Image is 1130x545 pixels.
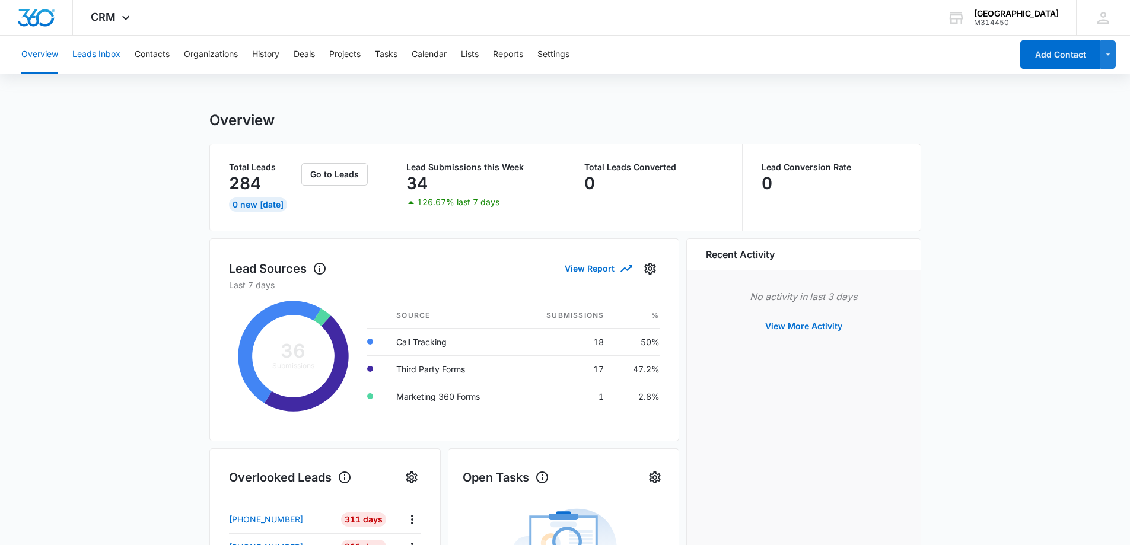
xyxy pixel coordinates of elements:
h1: Overlooked Leads [229,468,352,486]
h1: Open Tasks [463,468,549,486]
button: Overview [21,36,58,74]
button: Tasks [375,36,397,74]
a: Go to Leads [301,169,368,179]
th: Source [387,303,517,329]
button: Settings [402,468,421,487]
th: % [613,303,659,329]
td: 2.8% [613,383,659,410]
td: 50% [613,328,659,355]
div: 0 New [DATE] [229,197,287,212]
button: Reports [493,36,523,74]
h1: Overview [209,111,275,129]
p: Last 7 days [229,279,660,291]
p: 284 [229,174,261,193]
p: No activity in last 3 days [706,289,902,304]
h1: Lead Sources [229,260,327,278]
p: [PHONE_NUMBER] [229,513,303,525]
th: Submissions [517,303,613,329]
div: account id [974,18,1059,27]
div: 311 Days [341,512,386,527]
td: 18 [517,328,613,355]
h6: Recent Activity [706,247,775,262]
button: Settings [645,468,664,487]
div: account name [974,9,1059,18]
button: Settings [537,36,569,74]
p: Total Leads Converted [584,163,724,171]
p: Total Leads [229,163,300,171]
button: Add Contact [1020,40,1100,69]
button: History [252,36,279,74]
td: Marketing 360 Forms [387,383,517,410]
p: Lead Conversion Rate [762,163,902,171]
button: Calendar [412,36,447,74]
p: 0 [762,174,772,193]
button: Lists [461,36,479,74]
button: View Report [565,258,631,279]
span: CRM [91,11,116,23]
td: Third Party Forms [387,355,517,383]
button: Deals [294,36,315,74]
button: Actions [403,510,421,528]
td: 47.2% [613,355,659,383]
td: 17 [517,355,613,383]
a: [PHONE_NUMBER] [229,513,333,525]
p: 34 [406,174,428,193]
p: 126.67% last 7 days [417,198,499,206]
button: Go to Leads [301,163,368,186]
button: Settings [641,259,660,278]
td: 1 [517,383,613,410]
p: 0 [584,174,595,193]
button: Contacts [135,36,170,74]
button: Leads Inbox [72,36,120,74]
p: Lead Submissions this Week [406,163,546,171]
td: Call Tracking [387,328,517,355]
button: View More Activity [753,312,854,340]
button: Organizations [184,36,238,74]
button: Projects [329,36,361,74]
